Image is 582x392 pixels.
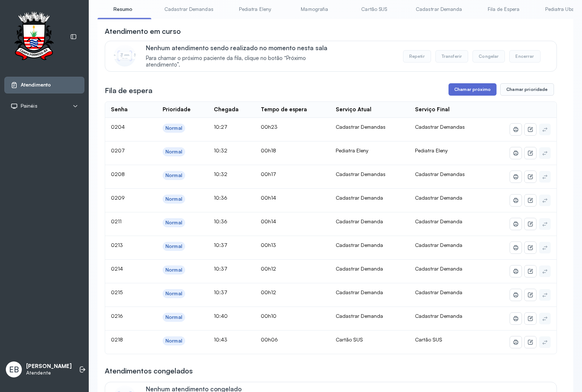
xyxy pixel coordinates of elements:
span: 0208 [111,171,125,177]
p: Nenhum atendimento sendo realizado no momento nesta sala [146,44,338,52]
span: 0218 [111,336,123,343]
div: Cadastrar Demanda [336,265,403,272]
div: Normal [166,314,182,320]
span: 10:36 [214,218,227,224]
div: Normal [166,196,182,202]
span: 00h23 [261,124,278,130]
button: Transferir [435,50,469,63]
a: Atendimento [11,81,78,89]
a: Cadastrar Demanda [408,3,470,15]
span: 0215 [111,289,123,295]
span: 0214 [111,265,123,272]
a: Pediatra Eleny [230,3,280,15]
button: Encerrar [509,50,540,63]
a: Cartão SUS [349,3,400,15]
span: 00h06 [261,336,278,343]
div: Cadastrar Demandas [336,171,403,177]
p: [PERSON_NAME] [26,363,72,370]
span: 00h17 [261,171,276,177]
span: 0209 [111,195,125,201]
span: Cadastrar Demanda [415,265,462,272]
span: 0216 [111,313,123,319]
span: 10:32 [214,147,227,153]
span: Cadastrar Demandas [415,124,465,130]
span: Cadastrar Demanda [415,289,462,295]
div: Tempo de espera [261,106,307,113]
div: Serviço Atual [336,106,371,113]
img: Imagem de CalloutCard [114,45,136,67]
span: 10:37 [214,265,227,272]
span: 10:27 [214,124,227,130]
span: Cadastrar Demanda [415,195,462,201]
div: Cadastrar Demanda [336,218,403,225]
span: Painéis [21,103,37,109]
div: Normal [166,149,182,155]
a: Mamografia [289,3,340,15]
span: 10:36 [214,195,227,201]
div: Normal [166,125,182,131]
div: Chegada [214,106,239,113]
span: Cadastrar Demandas [415,171,465,177]
span: 00h14 [261,195,276,201]
button: Chamar próximo [449,83,497,96]
button: Congelar [473,50,505,63]
div: Cadastrar Demanda [336,289,403,296]
span: 00h13 [261,242,276,248]
span: Atendimento [21,82,51,88]
span: 10:37 [214,289,227,295]
div: Senha [111,106,128,113]
span: Pediatra Eleny [415,147,448,153]
a: Resumo [97,3,148,15]
div: Pediatra Eleny [336,147,403,154]
h3: Fila de espera [105,85,152,96]
span: 00h14 [261,218,276,224]
span: 0204 [111,124,125,130]
h3: Atendimentos congelados [105,366,193,376]
button: Repetir [403,50,431,63]
span: Cadastrar Demanda [415,242,462,248]
span: 10:43 [214,336,227,343]
div: Normal [166,220,182,226]
button: Chamar prioridade [500,83,554,96]
div: Serviço Final [415,106,450,113]
span: 00h12 [261,265,276,272]
span: Cadastrar Demanda [415,218,462,224]
span: 10:32 [214,171,227,177]
div: Prioridade [163,106,191,113]
div: Cadastrar Demanda [336,313,403,319]
div: Cadastrar Demanda [336,195,403,201]
div: Normal [166,338,182,344]
span: 0207 [111,147,125,153]
p: Atendente [26,370,72,376]
h3: Atendimento em curso [105,26,181,36]
div: Cartão SUS [336,336,403,343]
span: 10:40 [214,313,228,319]
span: 10:37 [214,242,227,248]
span: Para chamar o próximo paciente da fila, clique no botão “Próximo atendimento”. [146,55,338,69]
img: Logotipo do estabelecimento [8,12,60,62]
div: Normal [166,243,182,249]
span: Cartão SUS [415,336,442,343]
span: 0213 [111,242,123,248]
a: Fila de Espera [478,3,529,15]
span: 00h18 [261,147,276,153]
div: Normal [166,291,182,297]
div: Cadastrar Demanda [336,242,403,248]
span: 0211 [111,218,121,224]
a: Cadastrar Demandas [157,3,221,15]
span: 00h10 [261,313,276,319]
div: Cadastrar Demandas [336,124,403,130]
div: Normal [166,172,182,179]
span: Cadastrar Demanda [415,313,462,319]
span: 00h12 [261,289,276,295]
div: Normal [166,267,182,273]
